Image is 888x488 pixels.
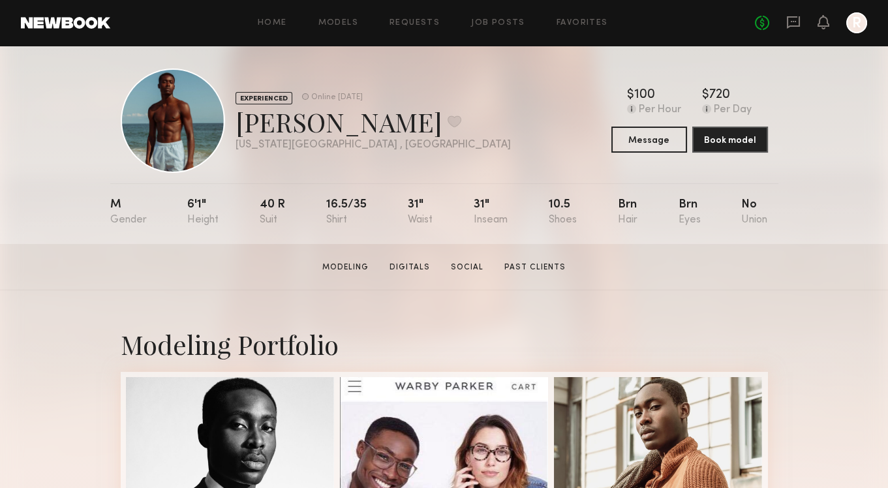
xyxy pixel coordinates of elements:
[236,104,511,139] div: [PERSON_NAME]
[318,19,358,27] a: Models
[474,199,508,226] div: 31"
[634,89,655,102] div: 100
[679,199,701,226] div: Brn
[446,262,489,273] a: Social
[709,89,730,102] div: 720
[408,199,433,226] div: 31"
[311,93,363,102] div: Online [DATE]
[702,89,709,102] div: $
[692,127,768,153] button: Book model
[236,140,511,151] div: [US_STATE][GEOGRAPHIC_DATA] , [GEOGRAPHIC_DATA]
[121,327,768,361] div: Modeling Portfolio
[741,199,767,226] div: No
[611,127,687,153] button: Message
[549,199,577,226] div: 10.5
[260,199,285,226] div: 40 r
[639,104,681,116] div: Per Hour
[390,19,440,27] a: Requests
[557,19,608,27] a: Favorites
[384,262,435,273] a: Digitals
[187,199,219,226] div: 6'1"
[714,104,752,116] div: Per Day
[258,19,287,27] a: Home
[110,199,147,226] div: M
[317,262,374,273] a: Modeling
[627,89,634,102] div: $
[236,92,292,104] div: EXPERIENCED
[618,199,637,226] div: Brn
[471,19,525,27] a: Job Posts
[326,199,367,226] div: 16.5/35
[499,262,571,273] a: Past Clients
[846,12,867,33] a: R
